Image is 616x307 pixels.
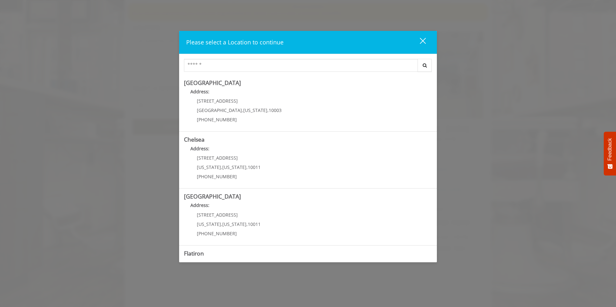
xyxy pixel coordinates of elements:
span: [PHONE_NUMBER] [197,173,237,180]
button: close dialog [408,36,430,49]
span: [STREET_ADDRESS] [197,155,238,161]
div: Center Select [184,59,432,75]
b: [GEOGRAPHIC_DATA] [184,192,241,200]
b: Address: [190,259,209,265]
input: Search Center [184,59,418,72]
b: Chelsea [184,135,205,143]
span: [PHONE_NUMBER] [197,230,237,237]
span: , [246,164,248,170]
div: close dialog [412,37,425,47]
button: Feedback - Show survey [604,132,616,175]
span: Please select a Location to continue [186,38,284,46]
b: Address: [190,202,209,208]
span: [US_STATE] [222,221,246,227]
span: , [221,164,222,170]
i: Search button [421,63,428,68]
span: 10011 [248,164,261,170]
span: [US_STATE] [243,107,267,113]
span: 10003 [269,107,282,113]
span: 10011 [248,221,261,227]
span: [STREET_ADDRESS] [197,98,238,104]
b: [GEOGRAPHIC_DATA] [184,79,241,87]
b: Flatiron [184,249,204,257]
span: [US_STATE] [222,164,246,170]
span: [US_STATE] [197,164,221,170]
span: , [221,221,222,227]
span: , [242,107,243,113]
span: [US_STATE] [197,221,221,227]
b: Address: [190,145,209,152]
span: [STREET_ADDRESS] [197,212,238,218]
span: [PHONE_NUMBER] [197,116,237,123]
b: Address: [190,88,209,95]
span: [GEOGRAPHIC_DATA] [197,107,242,113]
span: Feedback [607,138,613,161]
span: , [267,107,269,113]
span: , [246,221,248,227]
